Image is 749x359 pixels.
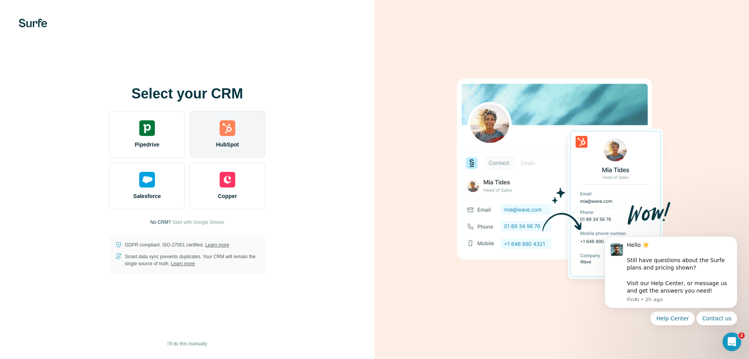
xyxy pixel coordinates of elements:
[172,219,224,226] button: Start with Google Sheets
[453,66,671,293] img: HUBSPOT image
[218,192,237,200] span: Copper
[738,332,745,339] span: 2
[220,172,235,188] img: copper's logo
[722,332,741,351] iframe: Intercom live chat
[216,141,239,148] span: HubSpot
[162,338,212,350] button: I’ll do this manually
[167,340,207,347] span: I’ll do this manually
[109,86,265,102] h1: Select your CRM
[133,192,161,200] span: Salesforce
[205,242,229,248] a: Learn more
[125,241,229,248] p: GDPR compliant. ISO-27001 certified.
[171,261,195,266] a: Learn more
[150,219,171,226] p: No CRM?
[139,120,155,136] img: pipedrive's logo
[19,19,47,27] img: Surfe's logo
[125,253,259,267] p: Smart data sync prevents duplicates. Your CRM will remain the single source of truth.
[593,227,749,355] iframe: Intercom notifications message
[139,172,155,188] img: salesforce's logo
[135,141,159,148] span: Pipedrive
[220,120,235,136] img: hubspot's logo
